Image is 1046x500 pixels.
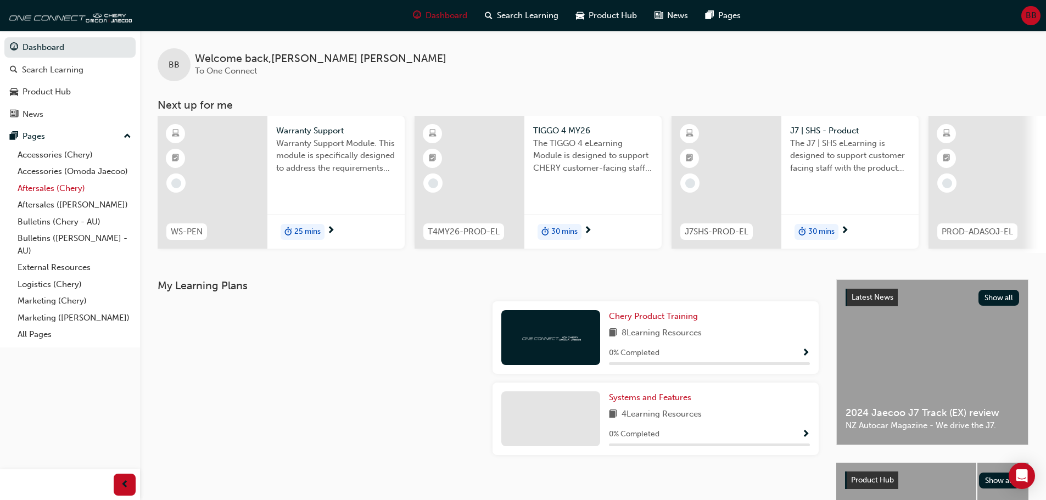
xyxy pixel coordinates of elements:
[802,346,810,360] button: Show Progress
[942,178,952,188] span: learningRecordVerb_NONE-icon
[429,127,437,141] span: learningResourceType_ELEARNING-icon
[294,226,321,238] span: 25 mins
[942,226,1013,238] span: PROD-ADASOJ-EL
[846,289,1019,306] a: Latest NewsShow all
[798,225,806,239] span: duration-icon
[276,137,396,175] span: Warranty Support Module. This module is specifically designed to address the requirements and pro...
[851,475,894,485] span: Product Hub
[589,9,637,22] span: Product Hub
[5,4,132,26] img: oneconnect
[609,311,698,321] span: Chery Product Training
[13,259,136,276] a: External Resources
[1026,9,1037,22] span: BB
[429,151,437,166] span: booktick-icon
[10,65,18,75] span: search-icon
[943,127,950,141] span: learningResourceType_ELEARNING-icon
[685,226,748,238] span: J7SHS-PROD-EL
[4,37,136,58] a: Dashboard
[426,9,467,22] span: Dashboard
[276,125,396,137] span: Warranty Support
[655,9,663,23] span: news-icon
[13,147,136,164] a: Accessories (Chery)
[551,226,578,238] span: 30 mins
[124,130,131,144] span: up-icon
[13,196,136,214] a: Aftersales ([PERSON_NAME])
[415,116,662,249] a: T4MY26-PROD-ELTIGGO 4 MY26The TIGGO 4 eLearning Module is designed to support CHERY customer-faci...
[790,137,910,175] span: The J7 | SHS eLearning is designed to support customer facing staff with the product and sales in...
[841,226,849,236] span: next-icon
[10,110,18,120] span: news-icon
[13,230,136,259] a: Bulletins ([PERSON_NAME] - AU)
[718,9,741,22] span: Pages
[802,349,810,358] span: Show Progress
[609,392,691,402] span: Systems and Features
[979,473,1020,488] button: Show all
[609,408,617,422] span: book-icon
[521,332,581,342] img: oneconnect
[158,279,819,292] h3: My Learning Plans
[1021,6,1041,25] button: BB
[4,126,136,147] button: Pages
[943,151,950,166] span: booktick-icon
[195,53,446,65] span: Welcome back , [PERSON_NAME] [PERSON_NAME]
[284,225,292,239] span: duration-icon
[13,163,136,180] a: Accessories (Omoda Jaecoo)
[476,4,567,27] a: search-iconSearch Learning
[685,178,695,188] span: learningRecordVerb_NONE-icon
[533,137,653,175] span: The TIGGO 4 eLearning Module is designed to support CHERY customer-facing staff with the product ...
[1009,463,1035,489] div: Open Intercom Messenger
[836,279,1028,445] a: Latest NewsShow all2024 Jaecoo J7 Track (EX) reviewNZ Autocar Magazine - We drive the J7.
[140,99,1046,111] h3: Next up for me
[609,428,659,441] span: 0 % Completed
[609,347,659,359] span: 0 % Completed
[697,4,749,27] a: pages-iconPages
[23,130,45,143] div: Pages
[327,226,335,236] span: next-icon
[808,226,835,238] span: 30 mins
[845,471,1020,489] a: Product HubShow all
[541,225,549,239] span: duration-icon
[13,276,136,293] a: Logistics (Chery)
[609,310,702,323] a: Chery Product Training
[4,82,136,102] a: Product Hub
[158,116,405,249] a: WS-PENWarranty SupportWarranty Support Module. This module is specifically designed to address th...
[172,127,180,141] span: learningResourceType_ELEARNING-icon
[846,419,1019,432] span: NZ Autocar Magazine - We drive the J7.
[22,64,83,76] div: Search Learning
[4,104,136,125] a: News
[413,9,421,23] span: guage-icon
[686,127,693,141] span: learningResourceType_ELEARNING-icon
[10,132,18,142] span: pages-icon
[10,43,18,53] span: guage-icon
[576,9,584,23] span: car-icon
[852,293,893,302] span: Latest News
[13,293,136,310] a: Marketing (Chery)
[622,327,702,340] span: 8 Learning Resources
[23,108,43,121] div: News
[802,428,810,441] button: Show Progress
[533,125,653,137] span: TIGGO 4 MY26
[706,9,714,23] span: pages-icon
[802,430,810,440] span: Show Progress
[121,478,129,492] span: prev-icon
[497,9,558,22] span: Search Learning
[978,290,1020,306] button: Show all
[428,226,500,238] span: T4MY26-PROD-EL
[667,9,688,22] span: News
[567,4,646,27] a: car-iconProduct Hub
[171,178,181,188] span: learningRecordVerb_NONE-icon
[846,407,1019,419] span: 2024 Jaecoo J7 Track (EX) review
[13,180,136,197] a: Aftersales (Chery)
[485,9,493,23] span: search-icon
[172,151,180,166] span: booktick-icon
[609,391,696,404] a: Systems and Features
[13,214,136,231] a: Bulletins (Chery - AU)
[195,66,257,76] span: To One Connect
[13,326,136,343] a: All Pages
[404,4,476,27] a: guage-iconDashboard
[672,116,919,249] a: J7SHS-PROD-ELJ7 | SHS - ProductThe J7 | SHS eLearning is designed to support customer facing staf...
[171,226,203,238] span: WS-PEN
[23,86,71,98] div: Product Hub
[4,35,136,126] button: DashboardSearch LearningProduct HubNews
